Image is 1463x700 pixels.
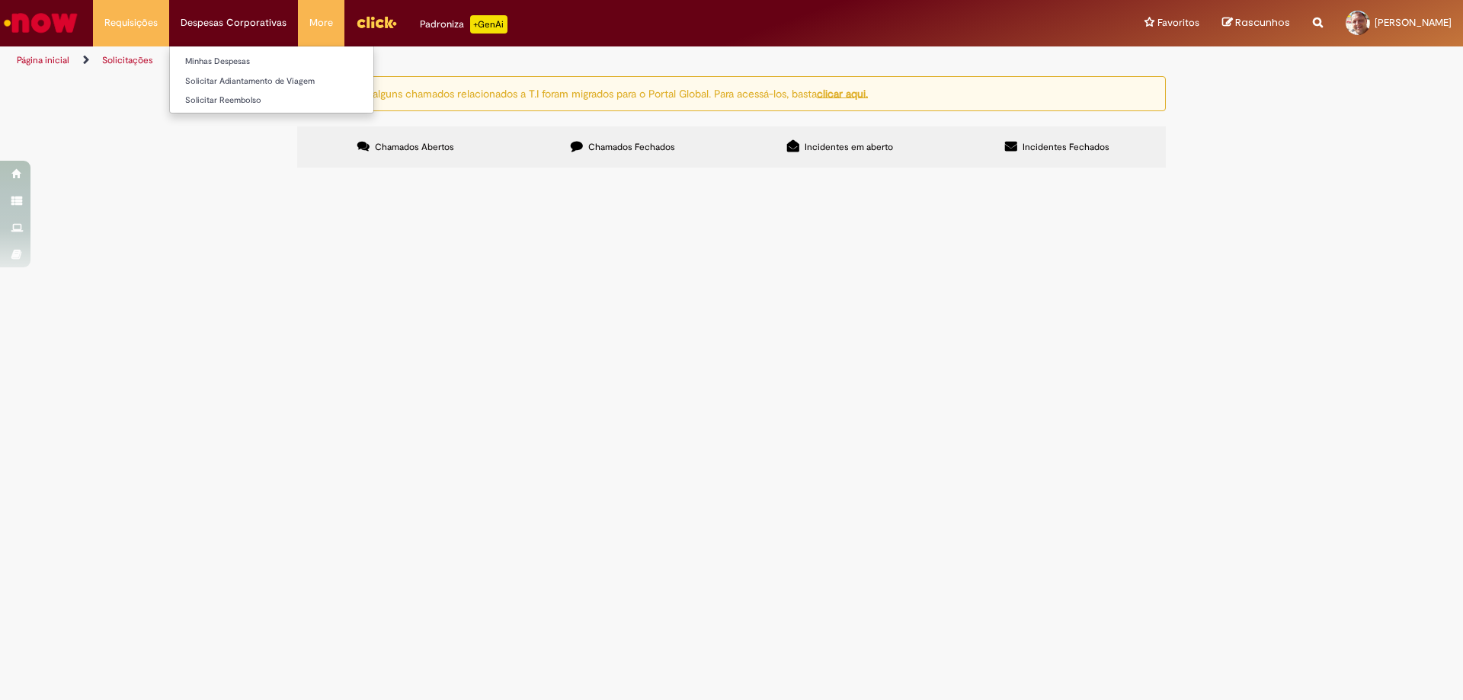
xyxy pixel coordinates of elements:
[420,15,507,34] div: Padroniza
[170,53,373,70] a: Minhas Despesas
[805,141,893,153] span: Incidentes em aberto
[170,92,373,109] a: Solicitar Reembolso
[356,11,397,34] img: click_logo_yellow_360x200.png
[1157,15,1199,30] span: Favoritos
[2,8,80,38] img: ServiceNow
[309,15,333,30] span: More
[1222,16,1290,30] a: Rascunhos
[11,46,964,75] ul: Trilhas de página
[470,15,507,34] p: +GenAi
[1235,15,1290,30] span: Rascunhos
[588,141,675,153] span: Chamados Fechados
[104,15,158,30] span: Requisições
[102,54,153,66] a: Solicitações
[169,46,374,113] ul: Despesas Corporativas
[817,86,868,100] a: clicar aqui.
[1375,16,1452,29] span: [PERSON_NAME]
[17,54,69,66] a: Página inicial
[375,141,454,153] span: Chamados Abertos
[170,73,373,90] a: Solicitar Adiantamento de Viagem
[1023,141,1109,153] span: Incidentes Fechados
[181,15,287,30] span: Despesas Corporativas
[327,86,868,100] ng-bind-html: Atenção: alguns chamados relacionados a T.I foram migrados para o Portal Global. Para acessá-los,...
